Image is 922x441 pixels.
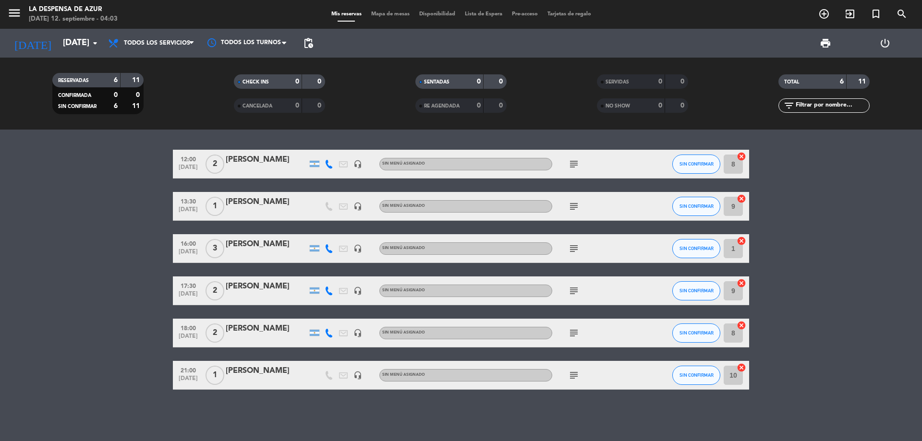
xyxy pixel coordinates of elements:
[855,29,915,58] div: LOG OUT
[672,197,720,216] button: SIN CONFIRMAR
[29,14,118,24] div: [DATE] 12. septiembre - 04:03
[737,236,746,246] i: cancel
[382,162,425,166] span: Sin menú asignado
[795,100,869,111] input: Filtrar por nombre...
[176,206,200,217] span: [DATE]
[327,12,366,17] span: Mis reservas
[818,8,830,20] i: add_circle_outline
[858,78,868,85] strong: 11
[680,78,686,85] strong: 0
[460,12,507,17] span: Lista de Espera
[317,102,323,109] strong: 0
[114,77,118,83] strong: 6
[820,37,831,49] span: print
[679,330,714,335] span: SIN CONFIRMAR
[206,197,224,216] span: 1
[672,155,720,174] button: SIN CONFIRMAR
[568,158,580,170] i: subject
[543,12,596,17] span: Tarjetas de regalo
[679,246,714,251] span: SIN CONFIRMAR
[176,195,200,206] span: 13:30
[226,238,307,250] div: [PERSON_NAME]
[243,104,272,108] span: CANCELADA
[672,281,720,300] button: SIN CONFIRMAR
[658,78,662,85] strong: 0
[679,288,714,293] span: SIN CONFIRMAR
[176,153,200,164] span: 12:00
[879,37,891,49] i: power_settings_new
[424,80,449,84] span: SENTADAS
[295,102,299,109] strong: 0
[7,6,22,24] button: menu
[499,102,505,109] strong: 0
[783,100,795,111] i: filter_list
[737,194,746,203] i: cancel
[206,155,224,174] span: 2
[176,291,200,302] span: [DATE]
[568,285,580,297] i: subject
[672,366,720,385] button: SIN CONFIRMAR
[206,323,224,343] span: 2
[568,327,580,339] i: subject
[176,280,200,291] span: 17:30
[176,364,200,375] span: 21:00
[317,78,323,85] strong: 0
[477,102,481,109] strong: 0
[58,93,91,98] span: CONFIRMADA
[507,12,543,17] span: Pre-acceso
[353,202,362,211] i: headset_mic
[499,78,505,85] strong: 0
[303,37,314,49] span: pending_actions
[784,80,799,84] span: TOTAL
[737,278,746,288] i: cancel
[679,372,714,378] span: SIN CONFIRMAR
[737,321,746,330] i: cancel
[176,375,200,386] span: [DATE]
[176,164,200,175] span: [DATE]
[382,373,425,377] span: Sin menú asignado
[382,204,425,208] span: Sin menú asignado
[870,8,882,20] i: turned_in_not
[206,239,224,258] span: 3
[672,323,720,343] button: SIN CONFIRMAR
[7,6,22,20] i: menu
[737,363,746,372] i: cancel
[29,5,118,14] div: La Despensa de Azur
[840,78,844,85] strong: 6
[58,104,97,109] span: SIN CONFIRMAR
[658,102,662,109] strong: 0
[353,244,362,253] i: headset_mic
[679,161,714,167] span: SIN CONFIRMAR
[243,80,269,84] span: CHECK INS
[353,329,362,337] i: headset_mic
[737,152,746,161] i: cancel
[226,322,307,335] div: [PERSON_NAME]
[606,104,630,108] span: NO SHOW
[896,8,908,20] i: search
[226,196,307,208] div: [PERSON_NAME]
[382,288,425,292] span: Sin menú asignado
[136,92,142,98] strong: 0
[679,203,714,209] span: SIN CONFIRMAR
[226,154,307,166] div: [PERSON_NAME]
[382,246,425,250] span: Sin menú asignado
[295,78,299,85] strong: 0
[132,103,142,109] strong: 11
[7,33,58,54] i: [DATE]
[414,12,460,17] span: Disponibilidad
[382,331,425,334] span: Sin menú asignado
[672,239,720,258] button: SIN CONFIRMAR
[226,280,307,293] div: [PERSON_NAME]
[353,371,362,380] i: headset_mic
[132,77,142,83] strong: 11
[568,201,580,212] i: subject
[176,249,200,260] span: [DATE]
[206,366,224,385] span: 1
[176,322,200,333] span: 18:00
[477,78,481,85] strong: 0
[114,92,118,98] strong: 0
[606,80,629,84] span: SERVIDAS
[366,12,414,17] span: Mapa de mesas
[568,243,580,254] i: subject
[89,37,101,49] i: arrow_drop_down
